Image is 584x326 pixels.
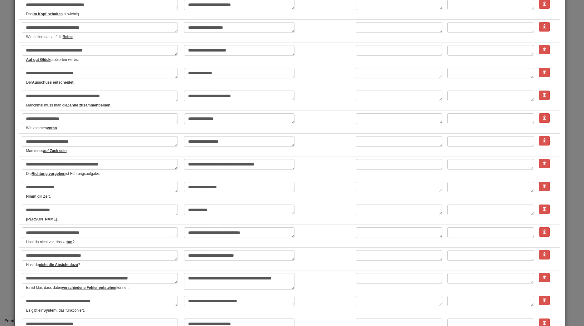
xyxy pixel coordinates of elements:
u: im Kopf behalten [33,12,63,16]
u: verschiedene Fehler entstehen [62,285,116,290]
small: probierten wir es. [26,57,179,62]
small: . [26,217,179,222]
u: nicht die Absicht dazu [39,263,78,267]
small: Der . [26,80,179,85]
u: auf Zack sein [43,149,66,153]
u: Beine [62,35,72,39]
u: voran [47,126,57,130]
u: Auf gut Glück [26,57,50,62]
u: [PERSON_NAME] [26,217,57,221]
u: Zähne zusammenbeißen [67,103,110,107]
small: Wir stellen das auf die . [26,34,179,40]
small: Es gibt ein , das funktioniert. [26,308,179,313]
small: Hast du ? [26,262,179,268]
u: Nimm dir Zeit [26,194,50,199]
small: Man muss . [26,148,179,154]
small: Hast du nicht vor, das zu ? [26,240,179,245]
u: tun [67,240,73,244]
u: System [43,308,56,313]
small: Es ist klar, dass dabei können. [26,285,179,290]
u: Ausschuss entscheidet [32,80,74,85]
small: Die ist Führungsaufgabe. [26,171,179,176]
small: Wir kommen . [26,126,179,131]
small: Manchmal muss man die . [26,103,179,108]
small: . [26,194,179,199]
u: Richtung vorgeben [32,171,65,176]
small: Das ist wichtig. [26,12,179,17]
